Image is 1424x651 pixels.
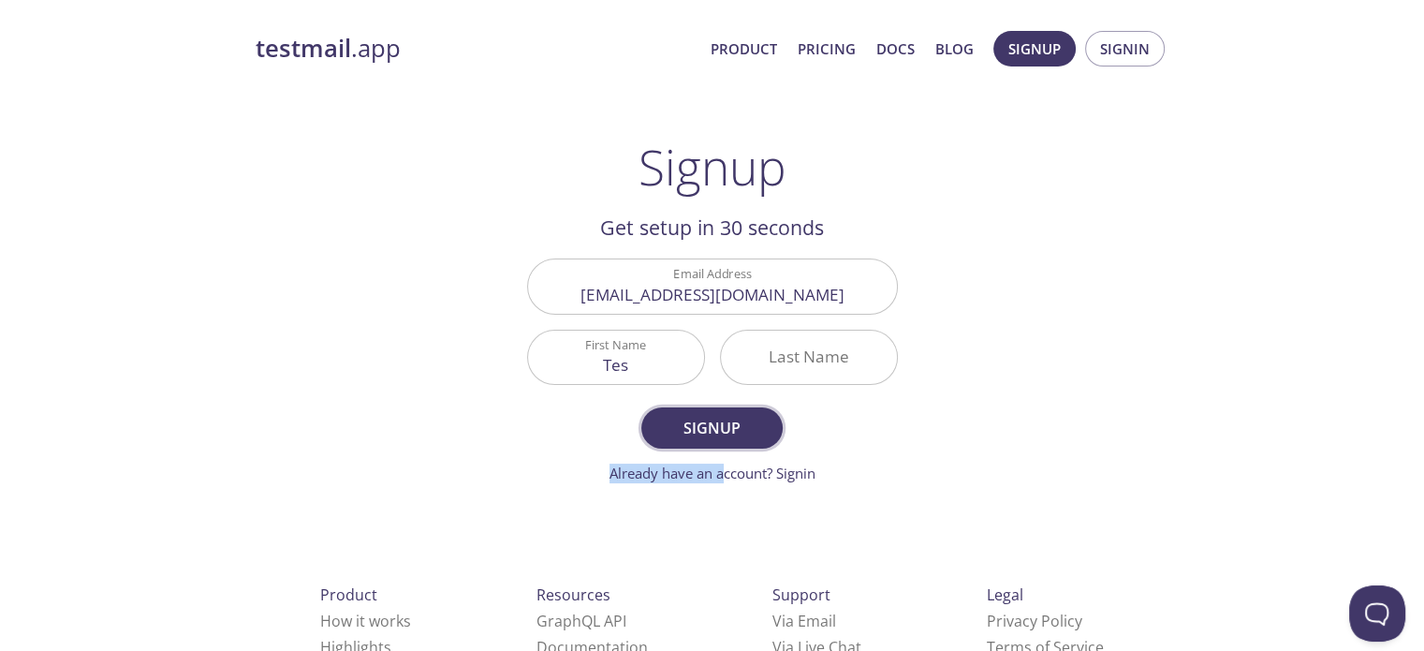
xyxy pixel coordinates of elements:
button: Signup [641,407,782,449]
a: Privacy Policy [987,611,1082,631]
span: Support [772,584,830,605]
span: Signup [1008,37,1061,61]
span: Resources [536,584,610,605]
a: Via Email [772,611,836,631]
span: Product [320,584,377,605]
h2: Get setup in 30 seconds [527,212,898,244]
button: Signup [993,31,1076,67]
iframe: Help Scout Beacon - Open [1349,585,1405,642]
a: How it works [320,611,411,631]
span: Signup [662,415,761,441]
span: Legal [987,584,1023,605]
a: Pricing [798,37,856,61]
a: Already have an account? Signin [609,464,815,482]
strong: testmail [256,32,351,65]
a: Product [711,37,777,61]
a: testmail.app [256,33,696,65]
span: Signin [1100,37,1150,61]
a: Blog [935,37,974,61]
a: GraphQL API [536,611,626,631]
a: Docs [876,37,915,61]
button: Signin [1085,31,1165,67]
h1: Signup [639,139,786,195]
